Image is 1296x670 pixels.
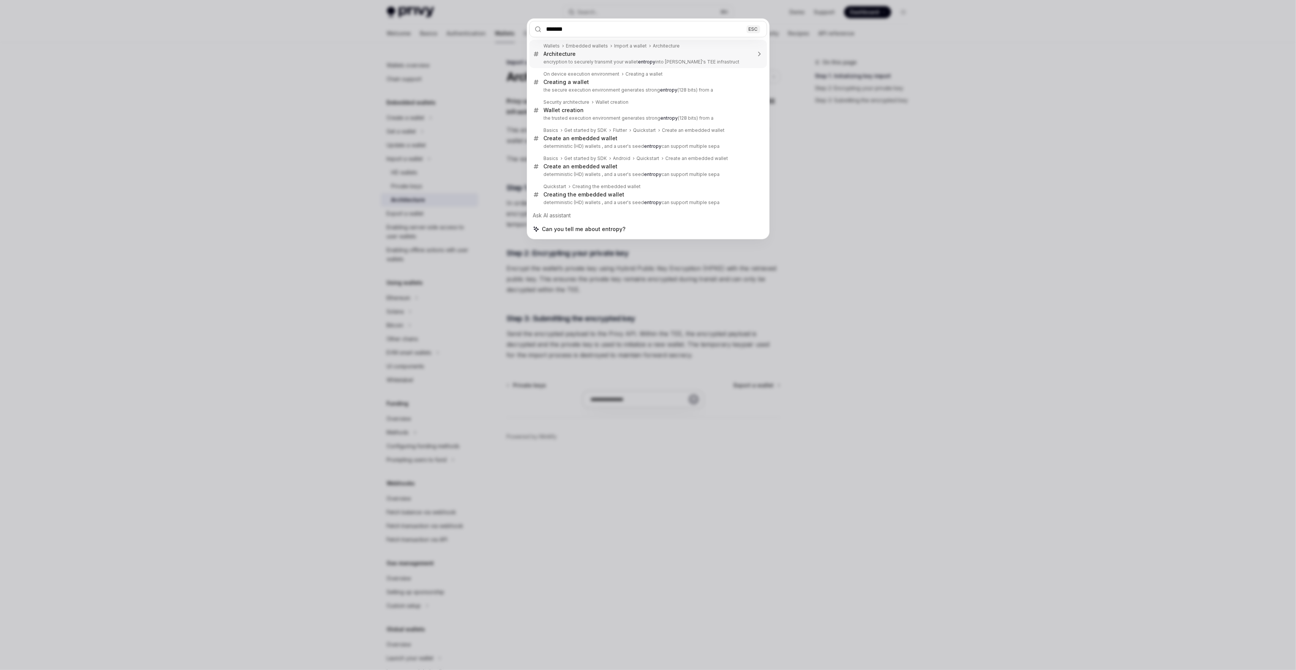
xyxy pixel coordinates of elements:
[653,43,680,49] div: Architecture
[644,200,662,205] b: entropy
[544,59,751,65] p: encryption to securely transmit your wallet into [PERSON_NAME]'s TEE infrastruct
[544,171,751,177] p: deterministic (HD) wallets , and a user's seed can support multiple sepa
[565,155,607,162] div: Get started by SDK
[544,155,559,162] div: Basics
[660,87,678,93] b: entropy
[544,51,576,57] div: Architecture
[637,155,660,162] div: Quickstart
[544,200,751,206] p: deterministic (HD) wallets , and a user's seed can support multiple sepa
[662,127,725,133] div: Create an embedded wallet
[613,127,627,133] div: Flutter
[544,191,625,198] div: Creating the embedded wallet
[544,127,559,133] div: Basics
[661,115,678,121] b: entropy
[544,163,618,170] div: Create an embedded wallet
[666,155,728,162] div: Create an embedded wallet
[613,155,631,162] div: Android
[638,59,656,65] b: entropy
[614,43,647,49] div: Import a wallet
[544,79,589,86] div: Creating a wallet
[542,225,626,233] span: Can you tell me about entropy?
[566,43,608,49] div: Embedded wallets
[544,107,584,114] div: Wallet creation
[544,43,560,49] div: Wallets
[544,99,590,105] div: Security architecture
[544,184,567,190] div: Quickstart
[626,71,663,77] div: Creating a wallet
[544,115,751,121] p: the trusted execution environment generates strong (128 bits) from a
[544,143,751,149] p: deterministic (HD) wallets , and a user's seed can support multiple sepa
[633,127,656,133] div: Quickstart
[544,87,751,93] p: the secure execution environment generates strong (128 bits) from a
[747,25,760,33] div: ESC
[565,127,607,133] div: Get started by SDK
[644,171,662,177] b: entropy
[644,143,662,149] b: entropy
[573,184,641,190] div: Creating the embedded wallet
[544,71,620,77] div: On device execution environment
[544,135,618,142] div: Create an embedded wallet
[596,99,629,105] div: Wallet creation
[529,209,767,222] div: Ask AI assistant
